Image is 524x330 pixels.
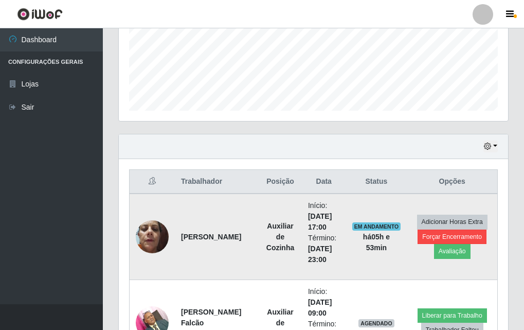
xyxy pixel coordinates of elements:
[417,215,487,229] button: Adicionar Horas Extra
[358,319,394,327] span: AGENDADO
[308,286,340,319] li: Início:
[407,170,497,194] th: Opções
[434,244,471,258] button: Avaliação
[308,245,332,264] time: [DATE] 23:00
[136,215,169,258] img: 1674076279128.jpeg
[308,298,332,317] time: [DATE] 09:00
[308,200,340,233] li: Início:
[352,222,401,231] span: EM ANDAMENTO
[363,233,390,252] strong: há 05 h e 53 min
[259,170,302,194] th: Posição
[175,170,259,194] th: Trabalhador
[308,233,340,265] li: Término:
[181,233,241,241] strong: [PERSON_NAME]
[418,308,487,323] button: Liberar para Trabalho
[308,212,332,231] time: [DATE] 17:00
[266,222,294,252] strong: Auxiliar de Cozinha
[346,170,407,194] th: Status
[17,8,63,21] img: CoreUI Logo
[418,230,486,244] button: Forçar Encerramento
[302,170,346,194] th: Data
